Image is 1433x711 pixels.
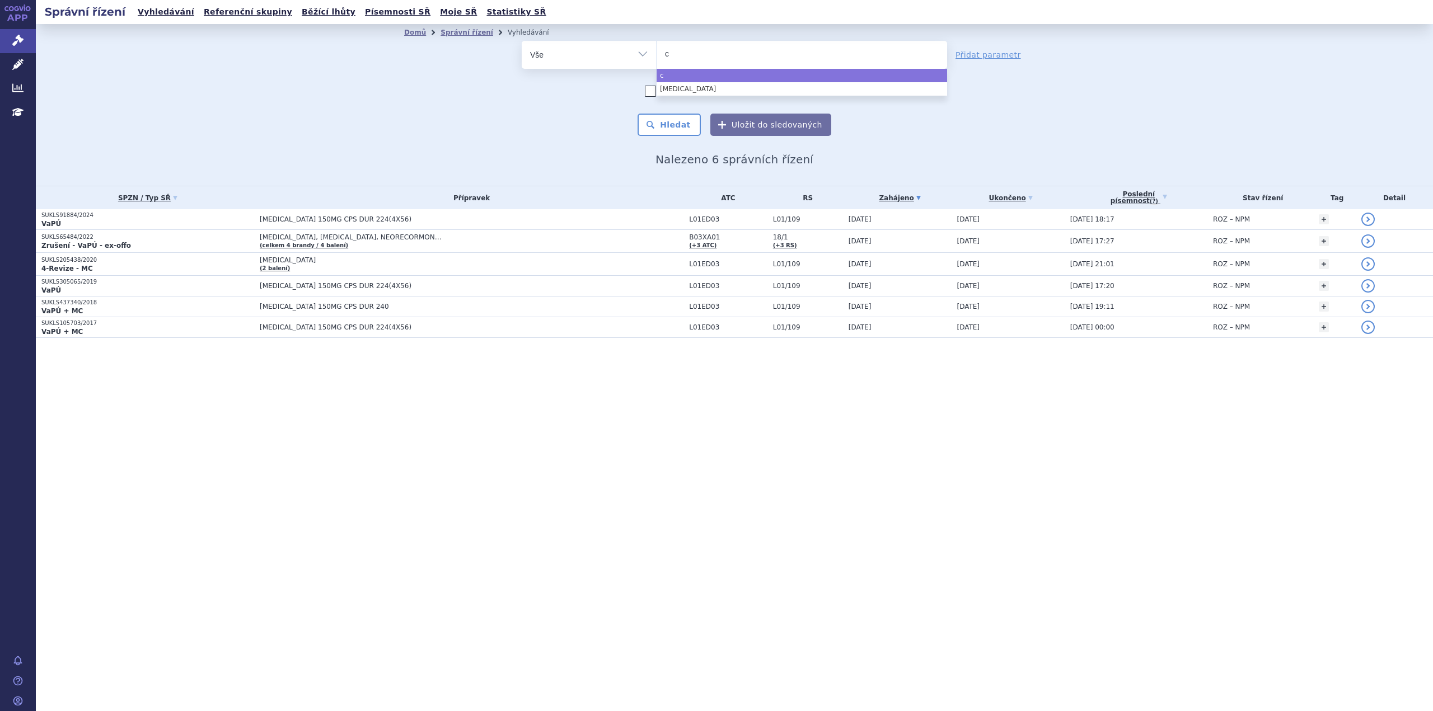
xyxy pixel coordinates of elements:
[41,319,254,327] p: SUKLS105703/2017
[1361,300,1375,313] a: detail
[260,256,540,264] span: [MEDICAL_DATA]
[645,86,824,97] label: Zahrnout [DEMOGRAPHIC_DATA] přípravky
[773,215,843,223] span: L01/109
[657,82,947,96] li: [MEDICAL_DATA]
[1361,234,1375,248] a: detail
[1070,186,1207,209] a: Poslednípísemnost(?)
[1319,259,1329,269] a: +
[134,4,198,20] a: Vyhledávání
[362,4,434,20] a: Písemnosti SŘ
[1150,198,1158,205] abbr: (?)
[849,303,872,310] span: [DATE]
[260,303,540,310] span: [MEDICAL_DATA] 150MG CPS DUR 240
[655,153,813,166] span: Nalezeno 6 správních řízení
[260,233,540,241] span: [MEDICAL_DATA], [MEDICAL_DATA], NEORECORMON…
[1213,237,1250,245] span: ROZ – NPM
[956,49,1021,60] a: Přidat parametr
[638,114,701,136] button: Hledat
[41,278,254,286] p: SUKLS305065/2019
[689,260,767,268] span: L01ED03
[689,215,767,223] span: L01ED03
[683,186,767,209] th: ATC
[849,260,872,268] span: [DATE]
[1361,321,1375,334] a: detail
[957,260,980,268] span: [DATE]
[508,24,564,41] li: Vyhledávání
[41,242,131,249] strong: Zrušení - VaPÚ - ex-offo
[41,299,254,307] p: SUKLS437340/2018
[1319,214,1329,224] a: +
[773,260,843,268] span: L01/109
[1207,186,1313,209] th: Stav řízení
[1361,257,1375,271] a: detail
[1070,215,1114,223] span: [DATE] 18:17
[1319,236,1329,246] a: +
[773,242,797,248] a: (+3 RS)
[767,186,843,209] th: RS
[689,282,767,290] span: L01ED03
[1361,279,1375,293] a: detail
[689,233,767,241] span: B03XA01
[773,323,843,331] span: L01/109
[1313,186,1356,209] th: Tag
[260,282,540,290] span: [MEDICAL_DATA] 150MG CPS DUR 224(4X56)
[849,237,872,245] span: [DATE]
[957,215,980,223] span: [DATE]
[689,303,767,310] span: L01ED03
[1213,215,1250,223] span: ROZ – NPM
[260,265,290,271] a: (2 balení)
[849,323,872,331] span: [DATE]
[689,242,716,248] a: (+3 ATC)
[1070,237,1114,245] span: [DATE] 17:27
[689,323,767,331] span: L01ED03
[260,215,540,223] span: [MEDICAL_DATA] 150MG CPS DUR 224(4X56)
[773,303,843,310] span: L01/109
[36,4,134,20] h2: Správní řízení
[441,29,493,36] a: Správní řízení
[849,215,872,223] span: [DATE]
[1319,322,1329,332] a: +
[1361,213,1375,226] a: detail
[41,256,254,264] p: SUKLS205438/2020
[41,220,61,228] strong: VaPÚ
[657,69,947,82] li: c
[1070,303,1114,310] span: [DATE] 19:11
[957,323,980,331] span: [DATE]
[1213,303,1250,310] span: ROZ – NPM
[957,237,980,245] span: [DATE]
[849,190,952,206] a: Zahájeno
[957,303,980,310] span: [DATE]
[1213,282,1250,290] span: ROZ – NPM
[41,233,254,241] p: SUKLS65484/2022
[41,265,93,272] strong: 4-Revize - MC
[1213,323,1250,331] span: ROZ – NPM
[437,4,480,20] a: Moje SŘ
[41,211,254,219] p: SUKLS91884/2024
[298,4,359,20] a: Běžící lhůty
[849,282,872,290] span: [DATE]
[200,4,296,20] a: Referenční skupiny
[254,186,683,209] th: Přípravek
[1070,260,1114,268] span: [DATE] 21:01
[41,286,61,294] strong: VaPÚ
[710,114,831,136] button: Uložit do sledovaných
[773,233,843,241] span: 18/1
[260,323,540,331] span: [MEDICAL_DATA] 150MG CPS DUR 224(4X56)
[41,328,83,336] strong: VaPÚ + MC
[773,282,843,290] span: L01/109
[1070,323,1114,331] span: [DATE] 00:00
[260,242,348,248] a: (celkem 4 brandy / 4 balení)
[1319,281,1329,291] a: +
[41,307,83,315] strong: VaPÚ + MC
[957,282,980,290] span: [DATE]
[1356,186,1433,209] th: Detail
[1070,282,1114,290] span: [DATE] 17:20
[404,29,426,36] a: Domů
[1319,302,1329,312] a: +
[41,190,254,206] a: SPZN / Typ SŘ
[1213,260,1250,268] span: ROZ – NPM
[483,4,549,20] a: Statistiky SŘ
[957,190,1064,206] a: Ukončeno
